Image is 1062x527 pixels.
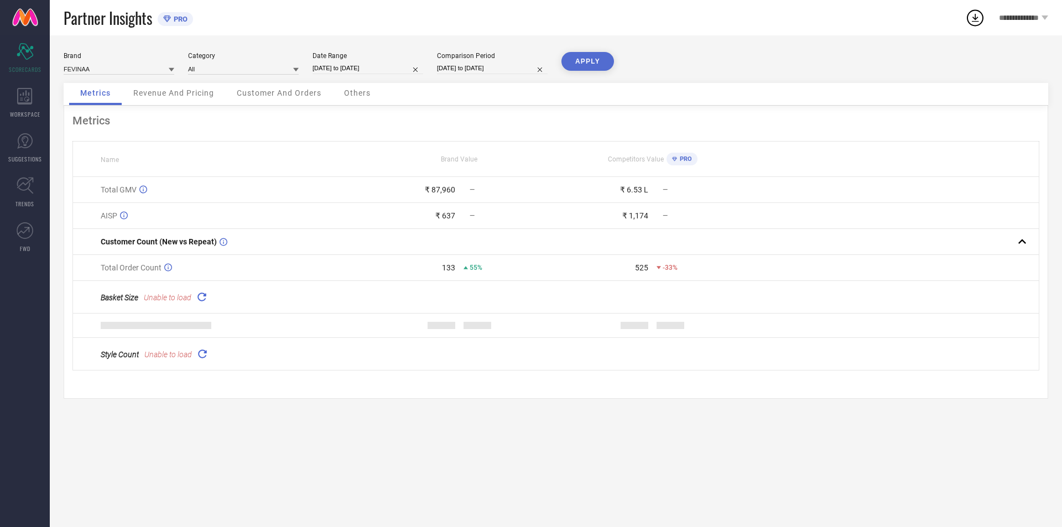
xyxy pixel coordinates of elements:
div: 133 [442,263,455,272]
span: Total GMV [101,185,137,194]
span: WORKSPACE [10,110,40,118]
span: Unable to load [144,293,191,302]
span: Others [344,88,371,97]
div: 525 [635,263,648,272]
div: Reload "Style Count " [195,346,210,362]
span: — [663,186,668,194]
span: — [470,212,475,220]
span: SCORECARDS [9,65,41,74]
span: Customer Count (New vs Repeat) [101,237,217,246]
button: APPLY [561,52,614,71]
div: ₹ 6.53 L [620,185,648,194]
span: Unable to load [144,350,192,359]
span: TRENDS [15,200,34,208]
div: Comparison Period [437,52,548,60]
span: SUGGESTIONS [8,155,42,163]
span: Metrics [80,88,111,97]
span: Style Count [101,350,139,359]
span: Customer And Orders [237,88,321,97]
span: AISP [101,211,117,220]
input: Select date range [313,62,423,74]
div: Open download list [965,8,985,28]
span: — [663,212,668,220]
input: Select comparison period [437,62,548,74]
span: Competitors Value [608,155,664,163]
div: Reload "Basket Size " [194,289,210,305]
div: ₹ 1,174 [622,211,648,220]
div: Category [188,52,299,60]
div: ₹ 637 [435,211,455,220]
span: Name [101,156,119,164]
div: Date Range [313,52,423,60]
span: Brand Value [441,155,477,163]
span: PRO [677,155,692,163]
span: 55% [470,264,482,272]
span: Revenue And Pricing [133,88,214,97]
div: ₹ 87,960 [425,185,455,194]
div: Metrics [72,114,1039,127]
span: FWD [20,244,30,253]
span: -33% [663,264,678,272]
span: — [470,186,475,194]
span: PRO [171,15,188,23]
span: Partner Insights [64,7,152,29]
span: Total Order Count [101,263,162,272]
span: Basket Size [101,293,138,302]
div: Brand [64,52,174,60]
